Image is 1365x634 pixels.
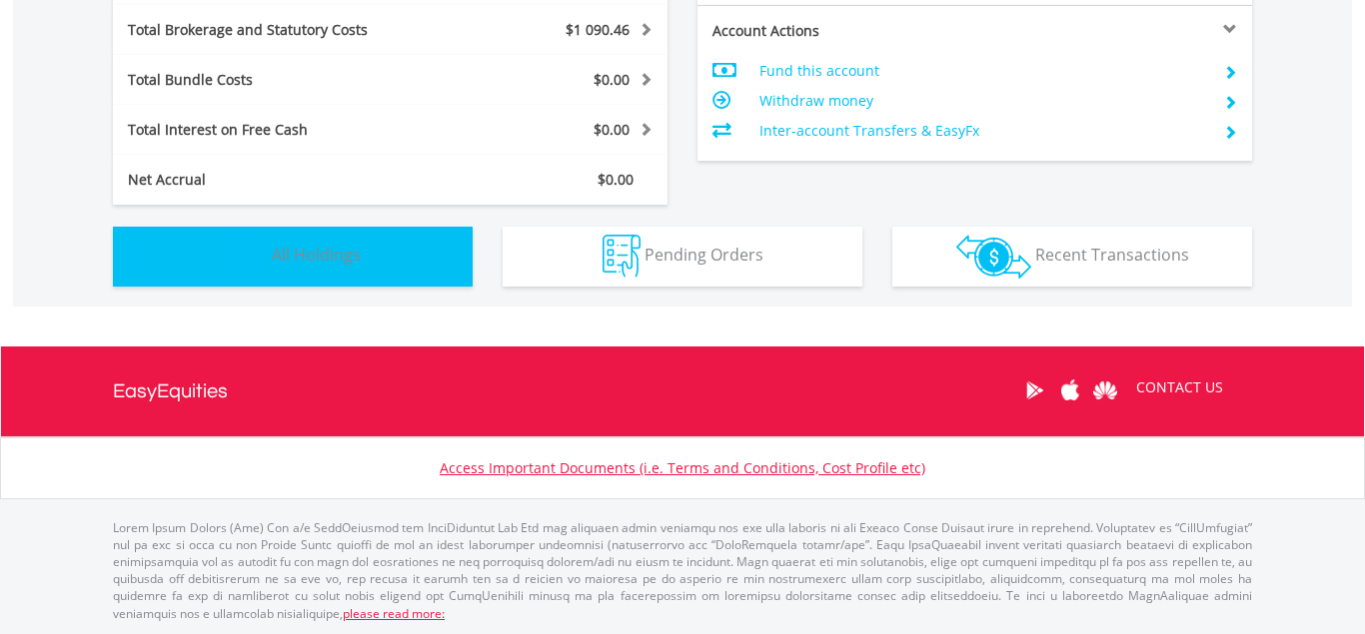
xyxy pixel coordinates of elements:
[759,86,1208,116] td: Withdraw money
[1122,359,1237,415] a: CONTACT US
[1035,244,1189,266] span: Recent Transactions
[759,116,1208,146] td: Inter-account Transfers & EasyFx
[225,235,268,278] img: holdings-wht.png
[1017,359,1052,421] a: Google Play
[566,20,630,39] span: $1 090.46
[594,120,630,139] span: $0.00
[113,170,437,190] div: Net Accrual
[1087,359,1122,421] a: Huawei
[892,227,1252,287] button: Recent Transactions
[956,235,1031,279] img: transactions-zar-wht.png
[113,120,437,140] div: Total Interest on Free Cash
[603,235,641,278] img: pending_instructions-wht.png
[598,170,634,189] span: $0.00
[113,227,473,287] button: All Holdings
[697,21,975,41] div: Account Actions
[113,346,228,436] a: EasyEquities
[759,56,1208,86] td: Fund this account
[113,20,437,40] div: Total Brokerage and Statutory Costs
[645,244,763,266] span: Pending Orders
[503,227,862,287] button: Pending Orders
[343,605,445,622] a: please read more:
[594,70,630,89] span: $0.00
[272,244,361,266] span: All Holdings
[113,519,1252,622] p: Lorem Ipsum Dolors (Ame) Con a/e SeddOeiusmod tem InciDiduntut Lab Etd mag aliquaen admin veniamq...
[440,458,925,477] a: Access Important Documents (i.e. Terms and Conditions, Cost Profile etc)
[1052,359,1087,421] a: Apple
[113,70,437,90] div: Total Bundle Costs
